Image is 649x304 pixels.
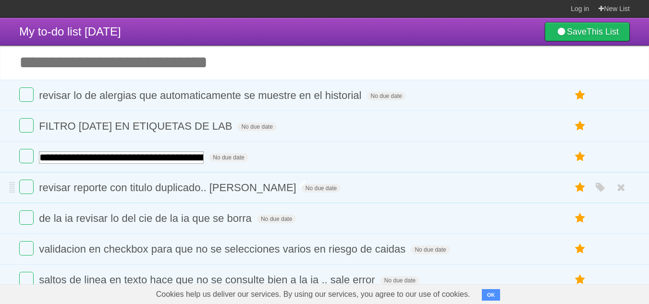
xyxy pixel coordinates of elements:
[571,180,589,195] label: Star task
[571,210,589,226] label: Star task
[587,27,619,36] b: This List
[39,243,408,255] span: validacion en checkbox para que no se selecciones varios en riesgo de caidas
[209,153,248,162] span: No due date
[19,241,34,255] label: Done
[257,215,296,223] span: No due date
[39,212,254,224] span: de la ia revisar lo del cie de la ia que se borra
[482,289,501,301] button: OK
[39,182,299,194] span: revisar reporte con titulo duplicado.. [PERSON_NAME]
[367,92,406,100] span: No due date
[19,25,121,38] span: My to-do list [DATE]
[39,120,234,132] span: FILTRO [DATE] EN ETIQUETAS DE LAB
[571,87,589,103] label: Star task
[39,89,364,101] span: revisar lo de alergias que automaticamente se muestre en el historial
[571,118,589,134] label: Star task
[19,210,34,225] label: Done
[571,149,589,165] label: Star task
[19,87,34,102] label: Done
[19,180,34,194] label: Done
[302,184,341,193] span: No due date
[571,272,589,288] label: Star task
[39,274,378,286] span: saltos de linea en texto hace que no se consulte bien a la ia .. sale error
[19,272,34,286] label: Done
[19,149,34,163] label: Done
[545,22,630,41] a: SaveThis List
[380,276,419,285] span: No due date
[19,118,34,133] label: Done
[237,122,276,131] span: No due date
[411,245,450,254] span: No due date
[147,285,480,304] span: Cookies help us deliver our services. By using our services, you agree to our use of cookies.
[571,241,589,257] label: Star task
